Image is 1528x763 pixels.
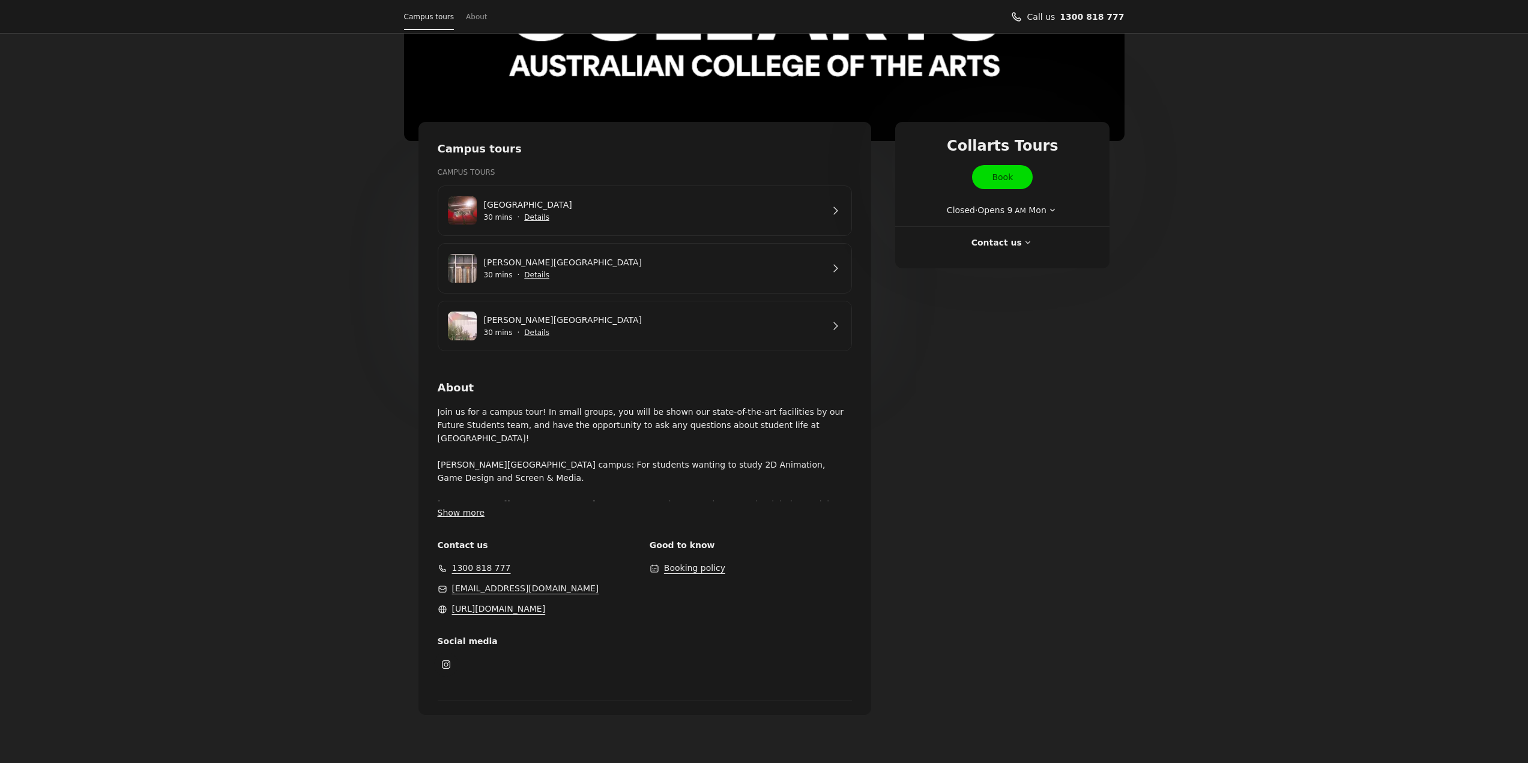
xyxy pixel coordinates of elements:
a: Call us 1300 818 777 [1060,10,1124,23]
a: Instagram (Opens in a new window) [434,653,458,677]
span: AM [1012,207,1025,215]
a: https://www.collarts.edu.au/ (Opens in a new window) [452,602,546,615]
h2: Campus tours [438,141,853,157]
button: Show details for Cromwell St Campus [524,269,549,281]
button: Booking policy [664,561,725,575]
h3: Campus Tours [438,166,853,178]
span: Contact us [438,538,640,552]
a: [GEOGRAPHIC_DATA] [484,198,823,211]
a: 1300 818 777 [452,561,511,575]
button: Contact us [971,236,1034,249]
span: Closed · Opens Mon [947,204,1046,217]
a: admissions@collarts.edu.au [452,582,599,595]
span: Book [992,170,1013,184]
span: Call us [1027,10,1055,23]
button: Show details for George St Campus [524,327,549,339]
a: Book [972,165,1033,189]
span: Good to know [650,538,852,552]
p: Join us for a campus tour! In small groups, you will be shown our state-of-the-art facilities by ... [438,405,853,501]
button: Show working hours [947,204,1058,217]
span: Social media [438,635,640,648]
button: Show more [438,506,485,519]
span: Collarts Tours [947,136,1058,155]
h2: About [438,380,853,396]
a: Campus tours [404,8,454,25]
a: [PERSON_NAME][GEOGRAPHIC_DATA] [484,256,823,269]
span: 9 [1007,205,1012,215]
a: [PERSON_NAME][GEOGRAPHIC_DATA] [484,313,823,327]
button: Show details for Wellington St Campus [524,211,549,223]
a: About [466,8,487,25]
